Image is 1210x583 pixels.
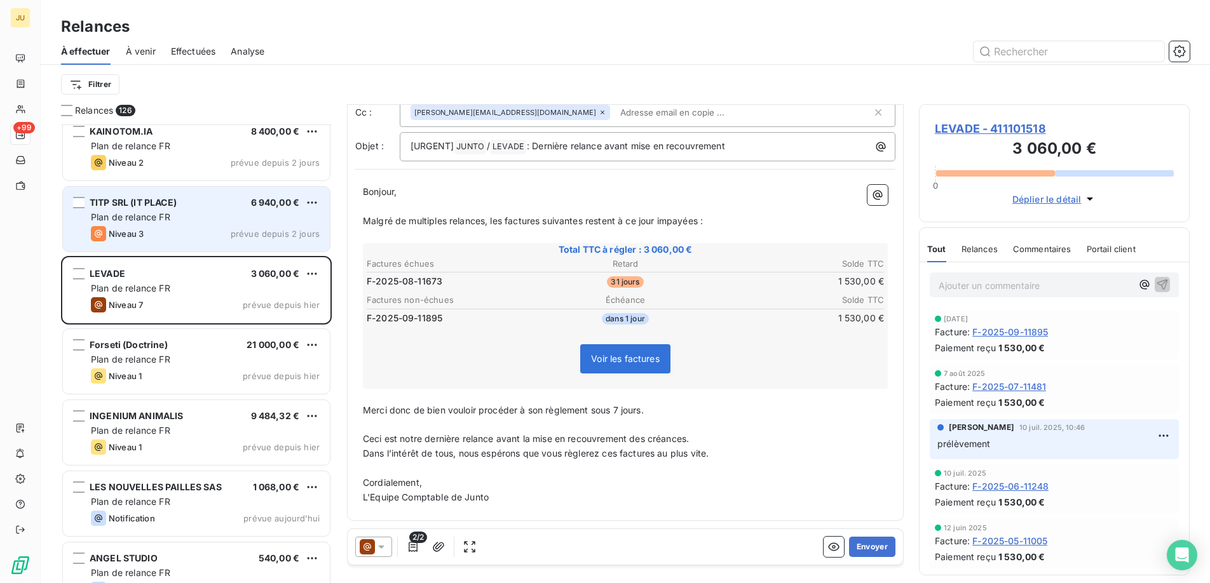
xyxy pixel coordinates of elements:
img: Logo LeanPay [10,555,31,575]
span: Objet : [355,140,384,151]
span: Total TTC à régler : 3 060,00 € [365,243,886,256]
span: Niveau 1 [109,371,142,381]
span: Plan de relance FR [91,211,170,222]
span: ANGEL STUDIO [90,553,158,563]
span: dans 1 jour [602,313,649,325]
span: Portail client [1087,244,1136,254]
span: 1 530,00 € [998,396,1045,409]
th: Solde TTC [712,257,885,271]
span: 1 530,00 € [998,550,1045,563]
span: Notification [109,513,155,523]
span: Niveau 2 [109,157,144,168]
span: Dans l’intérêt de tous, nous espérons que vous règlerez ces factures au plus vite. [363,448,709,459]
td: 1 530,00 € [712,311,885,325]
span: LES NOUVELLES PAILLES SAS [90,481,222,492]
span: 6 940,00 € [251,197,300,208]
span: Plan de relance FR [91,140,170,151]
span: Forseti (Doctrine) [90,339,168,350]
span: 10 juil. 2025 [944,469,986,477]
span: prévue depuis hier [243,442,320,452]
span: 1 530,00 € [998,495,1045,509]
th: Échéance [540,293,712,307]
span: Paiement reçu [935,550,996,563]
span: : Dernière relance avant mise en recouvrement [527,140,725,151]
span: 1 530,00 € [998,341,1045,354]
div: grid [61,124,332,583]
span: Facture : [935,325,970,338]
span: Tout [927,244,946,254]
span: 10 juil. 2025, 10:46 [1019,424,1085,431]
span: 12 juin 2025 [944,524,987,532]
span: JUNTO [454,140,486,154]
span: 540,00 € [259,553,299,563]
span: 1 068,00 € [253,481,300,492]
span: / [487,140,490,151]
span: [PERSON_NAME] [949,422,1014,433]
span: Niveau 1 [109,442,142,452]
button: Filtrer [61,74,119,95]
span: Plan de relance FR [91,567,170,578]
span: Paiement reçu [935,495,996,509]
span: prévue depuis 2 jours [231,157,320,168]
span: 2/2 [409,532,427,543]
span: TITP SRL (IT PLACE) [90,197,177,208]
span: Effectuées [171,45,216,58]
span: Facture : [935,380,970,393]
span: 0 [933,180,938,191]
td: F-2025-09-11895 [366,311,538,325]
span: Malgré de multiples relances, les factures suivantes restent à ce jour impayées : [363,215,703,226]
span: Merci donc de bien vouloir procéder à son règlement sous 7 jours. [363,405,644,415]
span: Niveau 3 [109,229,144,239]
span: [DATE] [944,315,968,323]
h3: Relances [61,15,130,38]
span: Plan de relance FR [91,283,170,293]
span: Commentaires [1013,244,1071,254]
td: 1 530,00 € [712,274,885,288]
input: Adresse email en copie ... [615,103,762,122]
span: 21 000,00 € [247,339,299,350]
span: Plan de relance FR [91,496,170,507]
input: Rechercher [974,41,1164,62]
span: À effectuer [61,45,111,58]
span: Facture : [935,534,970,547]
span: F-2025-06-11248 [972,479,1049,493]
span: 31 jours [607,276,643,288]
span: Voir les factures [591,353,660,364]
span: 7 août 2025 [944,370,986,377]
span: prévue depuis 2 jours [231,229,320,239]
span: [PERSON_NAME][EMAIL_ADDRESS][DOMAIN_NAME] [414,109,596,116]
span: LEVADE - 411101518 [935,120,1174,137]
th: Factures échues [366,257,538,271]
button: Déplier le détail [1009,192,1101,206]
span: 3 060,00 € [251,268,300,279]
span: Cordialement, [363,477,422,488]
th: Retard [540,257,712,271]
span: F-2025-07-11481 [972,380,1046,393]
div: JU [10,8,31,28]
span: Paiement reçu [935,396,996,409]
span: 9 484,32 € [251,410,300,421]
span: KAINOTOM.IA [90,126,153,137]
span: [URGENT] [411,140,454,151]
span: Analyse [231,45,264,58]
span: L'Equipe Comptable de Junto [363,492,489,502]
button: Envoyer [849,537,895,557]
span: 8 400,00 € [251,126,300,137]
span: Facture : [935,479,970,493]
span: Niveau 7 [109,300,143,310]
span: prévue depuis hier [243,300,320,310]
span: Bonjour, [363,186,397,197]
span: LEVADE [90,268,125,279]
span: Plan de relance FR [91,425,170,436]
span: F-2025-05-11005 [972,534,1047,547]
span: prévue depuis hier [243,371,320,381]
span: Relances [962,244,998,254]
th: Solde TTC [712,293,885,307]
span: +99 [13,122,35,133]
span: Relances [75,104,113,117]
span: prévue aujourd’hui [243,513,320,523]
div: Open Intercom Messenger [1167,540,1197,570]
span: Paiement reçu [935,341,996,354]
span: F-2025-08-11673 [367,275,442,288]
span: 126 [116,105,135,116]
